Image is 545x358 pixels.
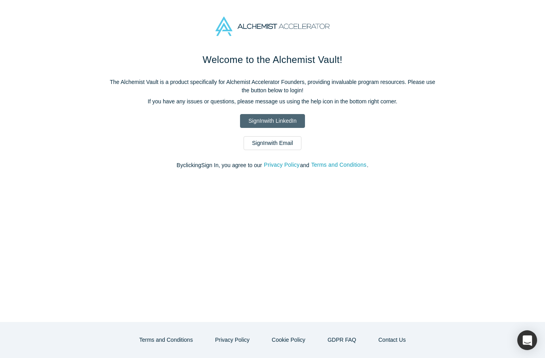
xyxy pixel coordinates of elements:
button: Cookie Policy [263,333,314,347]
p: The Alchemist Vault is a product specifically for Alchemist Accelerator Founders, providing inval... [106,78,439,95]
p: By clicking Sign In , you agree to our and . [106,161,439,169]
a: GDPR FAQ [319,333,364,347]
a: SignInwith LinkedIn [240,114,305,128]
button: Contact Us [370,333,414,347]
p: If you have any issues or questions, please message us using the help icon in the bottom right co... [106,97,439,106]
button: Privacy Policy [263,160,300,169]
button: Terms and Conditions [131,333,201,347]
img: Alchemist Accelerator Logo [215,17,330,36]
a: SignInwith Email [244,136,301,150]
button: Privacy Policy [207,333,258,347]
h1: Welcome to the Alchemist Vault! [106,53,439,67]
button: Terms and Conditions [311,160,367,169]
